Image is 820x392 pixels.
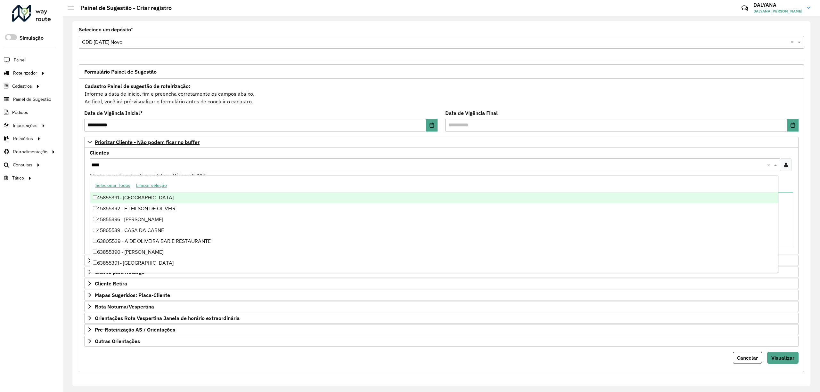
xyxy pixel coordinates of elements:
[95,316,240,321] span: Orientações Rota Vespertina Janela de horário extraordinária
[426,119,438,132] button: Choose Date
[84,148,799,254] div: Priorizar Cliente - Não podem ficar no buffer
[84,301,799,312] a: Rota Noturna/Vespertina
[95,327,175,332] span: Pre-Roteirização AS / Orientações
[753,2,802,8] h3: DALYANA
[95,339,140,344] span: Outras Orientações
[787,119,799,132] button: Choose Date
[14,57,26,63] span: Painel
[90,175,778,273] ng-dropdown-panel: Options list
[13,96,51,103] span: Painel de Sugestão
[84,82,799,106] div: Informe a data de inicio, fim e preencha corretamente os campos abaixo. Ao final, você irá pré-vi...
[84,109,143,117] label: Data de Vigência Inicial
[13,70,37,76] span: Roteirizador
[767,161,772,169] span: Clear all
[20,34,44,42] label: Simulação
[79,26,133,34] label: Selecione um depósito
[90,192,778,203] div: 45855391 - [GEOGRAPHIC_DATA]
[84,313,799,324] a: Orientações Rota Vespertina Janela de horário extraordinária
[13,148,47,155] span: Retroalimentação
[738,1,752,15] a: Contato Rápido
[90,214,778,225] div: 45855396 - [PERSON_NAME]
[791,38,796,46] span: Clear all
[84,255,799,266] a: Preservar Cliente - Devem ficar no buffer, não roteirizar
[737,355,758,361] span: Cancelar
[84,336,799,347] a: Outras Orientações
[753,8,802,14] span: DALYANA [PERSON_NAME]
[13,162,32,168] span: Consultas
[771,355,794,361] span: Visualizar
[95,281,127,286] span: Cliente Retira
[90,172,206,178] small: Clientes que não podem ficar no Buffer – Máximo 50 PDVS
[93,180,133,190] button: Selecionar Todos
[84,137,799,148] a: Priorizar Cliente - Não podem ficar no buffer
[90,225,778,236] div: 45865539 - CASA DA CARNE
[84,69,157,74] span: Formulário Painel de Sugestão
[445,109,498,117] label: Data de Vigência Final
[133,180,170,190] button: Limpar seleção
[90,236,778,247] div: 63805539 - A DE OLIVEIRA BAR E RESTAURANTE
[90,258,778,268] div: 63855391 - [GEOGRAPHIC_DATA]
[90,203,778,214] div: 45855392 - F LEILSON DE OLIVEIR
[12,83,32,90] span: Cadastros
[84,267,799,277] a: Cliente para Recarga
[74,4,172,12] h2: Painel de Sugestão - Criar registro
[12,109,28,116] span: Pedidos
[95,304,154,309] span: Rota Noturna/Vespertina
[90,268,778,279] div: 63855392 - F LEILSON DE OLIVEIR
[767,352,799,364] button: Visualizar
[84,324,799,335] a: Pre-Roteirização AS / Orientações
[733,352,762,364] button: Cancelar
[84,290,799,300] a: Mapas Sugeridos: Placa-Cliente
[85,83,190,89] strong: Cadastro Painel de sugestão de roteirização:
[13,135,33,142] span: Relatórios
[95,269,144,275] span: Cliente para Recarga
[90,149,109,156] label: Clientes
[13,122,37,129] span: Importações
[90,247,778,258] div: 63855390 - [PERSON_NAME]
[84,278,799,289] a: Cliente Retira
[95,140,200,145] span: Priorizar Cliente - Não podem ficar no buffer
[12,175,24,181] span: Tático
[95,292,170,298] span: Mapas Sugeridos: Placa-Cliente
